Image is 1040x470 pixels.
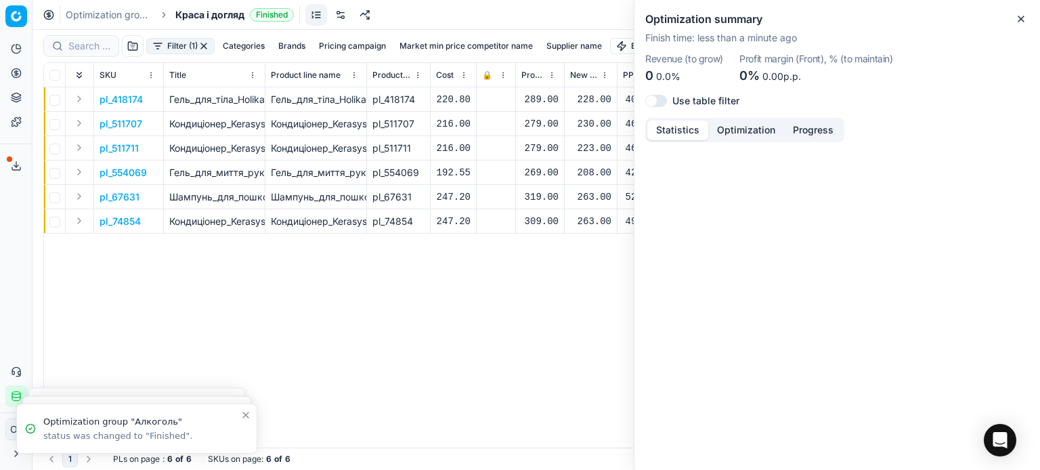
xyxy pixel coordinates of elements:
[521,142,559,155] div: 279.00
[5,419,27,440] button: ОГ
[372,215,425,228] div: pl_74854
[739,68,760,83] span: 0%
[623,190,659,204] div: 520.00
[570,166,611,179] div: 208.00
[372,93,425,106] div: pl_418174
[271,166,361,179] div: Гель_для_миття_рук_Shower_mate_Bubble_Handwash_Молочна_бульбашка_300_мл
[436,70,454,81] span: Cost
[100,117,142,131] button: pl_511707
[273,38,311,54] button: Brands
[436,215,471,228] div: 247.20
[372,166,425,179] div: pl_554069
[100,166,147,179] button: pl_554069
[169,166,259,179] p: Гель_для_миття_рук_Shower_mate_Bubble_Handwash_Молочна_бульбашка_300_мл
[708,121,784,140] button: Optimization
[784,121,842,140] button: Progress
[271,117,361,131] div: Кондиціонер_Kerasys_Revitalizing_Conditioner_Оздоровчий_600_мл
[672,96,739,106] label: Use table filter
[645,54,723,64] dt: Revenue (to grow)
[570,70,598,81] span: New promo price
[71,115,87,131] button: Expand
[739,54,893,64] dt: Profit margin (Front), % (to maintain)
[175,454,183,465] strong: of
[521,93,559,106] div: 289.00
[762,70,801,82] span: 0.00p.p.
[521,215,559,228] div: 309.00
[217,38,270,54] button: Categories
[146,38,215,54] button: Filter (1)
[71,140,87,156] button: Expand
[984,424,1016,456] div: Open Intercom Messenger
[208,454,263,465] span: SKUs on page :
[169,142,259,155] p: Кондиціонер_Kerasys_Hair_Clinic_Repairing_Rinse_Відновлювальний_600_мл
[6,419,26,440] span: ОГ
[100,215,141,228] button: pl_74854
[100,190,139,204] button: pl_67631
[68,39,110,53] input: Search by SKU or title
[656,70,680,82] span: 0.0%
[274,454,282,465] strong: of
[313,38,391,54] button: Pricing campaign
[271,93,361,106] div: Гель_для_тіла_Holika_Holika_Aloe_99%_soothing_gel_універсальний_250_мл
[169,70,186,81] span: Title
[167,454,173,465] strong: 6
[541,38,607,54] button: Supplier name
[436,142,471,155] div: 216.00
[372,142,425,155] div: pl_511711
[623,142,659,155] div: 469.00
[71,213,87,229] button: Expand
[372,70,411,81] span: Product line ID
[71,164,87,180] button: Expand
[169,93,259,106] p: Гель_для_тіла_Holika_Holika_Aloe_99%_soothing_gel_універсальний_250_мл
[521,117,559,131] div: 279.00
[436,166,471,179] div: 192.55
[645,31,1029,45] p: Finish time : less than a minute ago
[175,8,244,22] span: Краса і догляд
[647,121,708,140] button: Statistics
[623,70,640,81] span: РРЦ
[521,70,545,81] span: Promo
[623,215,659,228] div: 495.00
[623,93,659,106] div: 405.00
[113,454,160,465] span: PLs on page
[271,190,361,204] div: Шампунь_для_пошкодженого_волосся_Kerasys_Lovely&Romantic_Perfumed_600_мл
[645,68,653,83] span: 0
[71,91,87,107] button: Expand
[570,117,611,131] div: 230.00
[43,430,240,442] div: status was changed to "Finished".
[271,142,361,155] div: Кондиціонер_Kerasys_Hair_Clinic_Repairing_Rinse_Відновлювальний_600_мл
[285,454,290,465] strong: 6
[570,93,611,106] div: 228.00
[623,117,659,131] div: 469.00
[100,93,143,106] p: pl_418174
[66,8,294,22] nav: breadcrumb
[570,142,611,155] div: 223.00
[372,117,425,131] div: pl_511707
[113,454,192,465] div: :
[271,215,361,228] div: Кондиціонер_Kerasys_Lovely_&_Romantic_Perfumed_для_пошкодженого_волосся_600_мл
[43,415,240,429] div: Optimization group "Алкоголь"
[645,11,1029,27] h2: Optimization summary
[436,93,471,106] div: 220.80
[266,454,272,465] strong: 6
[71,67,87,83] button: Expand all
[238,407,254,423] button: Close toast
[521,190,559,204] div: 319.00
[62,451,78,467] button: 1
[570,215,611,228] div: 263.00
[100,142,139,155] button: pl_511711
[394,38,538,54] button: Market min price competitor name
[66,8,152,22] a: Optimization groups
[250,8,294,22] span: Finished
[71,188,87,205] button: Expand
[43,451,97,467] nav: pagination
[186,454,192,465] strong: 6
[100,70,116,81] span: SKU
[610,38,682,54] button: Bulk update
[570,190,611,204] div: 263.00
